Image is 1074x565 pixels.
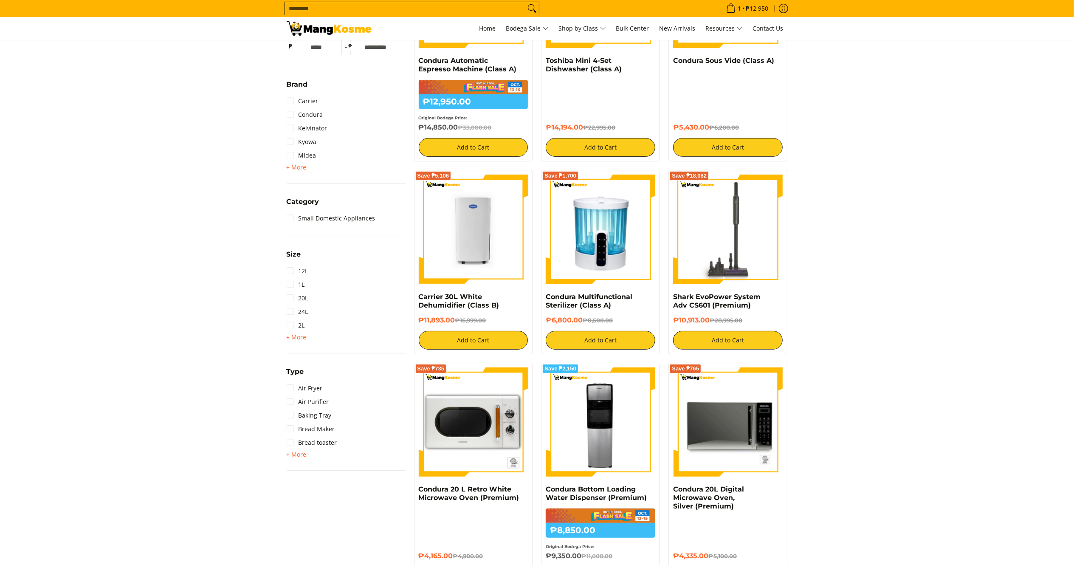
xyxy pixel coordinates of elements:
[287,121,327,135] a: Kelvinator
[419,175,528,284] img: carrier-30-liter-dehumidier-premium-full-view-mang-kosme
[583,317,613,324] del: ₱8,500.00
[287,305,308,319] a: 24L
[724,4,771,13] span: •
[419,316,528,325] h6: ₱11,893.00
[287,264,308,278] a: 12L
[287,422,335,436] a: Bread Maker
[419,56,517,73] a: Condura Automatic Espresso Machine (Class A)
[287,135,317,149] a: Kyowa
[673,485,744,510] a: Condura 20L Digital Microwave Oven, Silver (Premium)
[506,23,549,34] span: Bodega Sale
[287,251,301,264] summary: Open
[287,198,319,212] summary: Open
[453,553,483,559] del: ₱4,900.00
[287,94,319,108] a: Carrier
[702,17,747,40] a: Resources
[616,24,649,32] span: Bulk Center
[673,123,783,132] h6: ₱5,430.00
[546,138,655,157] button: Add to Cart
[546,175,655,284] img: Condura Multifunctional Sterilizer (Class A)
[287,81,308,94] summary: Open
[419,293,499,309] a: Carrier 30L White Dehumidifier (Class B)
[287,368,304,375] span: Type
[287,198,319,205] span: Category
[546,293,632,309] a: Condura Multifunctional Sterilizer (Class A)
[287,319,305,332] a: 2L
[287,449,307,460] summary: Open
[287,108,323,121] a: Condura
[749,17,788,40] a: Contact Us
[419,116,468,120] small: Original Bodega Price:
[287,149,316,162] a: Midea
[672,173,707,178] span: Save ₱18,082
[417,366,445,371] span: Save ₱735
[287,42,295,51] span: ₱
[346,42,355,51] span: ₱
[419,123,528,132] h6: ₱14,850.00
[673,316,783,325] h6: ₱10,913.00
[706,23,743,34] span: Resources
[559,23,606,34] span: Shop by Class
[544,366,576,371] span: Save ₱2,150
[287,409,332,422] a: Baking Tray
[287,436,337,449] a: Bread toaster
[419,331,528,350] button: Add to Cart
[287,251,301,258] span: Size
[612,17,654,40] a: Bulk Center
[546,316,655,325] h6: ₱6,800.00
[673,331,783,350] button: Add to Cart
[287,368,304,381] summary: Open
[287,164,307,171] span: + More
[458,124,492,131] del: ₱33,000.00
[546,123,655,132] h6: ₱14,194.00
[417,173,449,178] span: Save ₱5,106
[419,367,528,477] img: condura-vintage-style-20-liter-micowave-oven-with-icc-sticker-class-a-full-front-view-mang-kosme
[708,553,737,559] del: ₱5,100.00
[737,6,743,11] span: 1
[546,331,655,350] button: Add to Cart
[660,24,696,32] span: New Arrivals
[753,24,784,32] span: Contact Us
[583,124,615,131] del: ₱22,995.00
[287,278,305,291] a: 1L
[287,81,308,88] span: Brand
[546,552,655,560] h6: ₱9,350.00
[502,17,553,40] a: Bodega Sale
[475,17,500,40] a: Home
[287,381,323,395] a: Air Fryer
[655,17,700,40] a: New Arrivals
[287,291,308,305] a: 20L
[673,138,783,157] button: Add to Cart
[287,21,372,36] img: Small Appliances l Mang Kosme: Home Appliances Warehouse Sale
[380,17,788,40] nav: Main Menu
[287,332,307,342] summary: Open
[479,24,496,32] span: Home
[287,334,307,341] span: + More
[673,552,783,560] h6: ₱4,335.00
[745,6,770,11] span: ₱12,950
[673,175,783,284] img: shark-evopower-wireless-vacuum-full-view-mang-kosme
[546,523,655,538] h6: ₱8,850.00
[673,293,761,309] a: Shark EvoPower System Adv CS601 (Premium)
[419,138,528,157] button: Add to Cart
[673,56,774,65] a: Condura Sous Vide (Class A)
[709,124,739,131] del: ₱6,200.00
[287,451,307,458] span: + More
[419,94,528,109] h6: ₱12,950.00
[455,317,486,324] del: ₱16,999.00
[546,56,622,73] a: Toshiba Mini 4-Set Dishwasher (Class A)
[546,367,655,477] img: Condura Bottom Loading Water Dispenser (Premium)
[546,485,647,502] a: Condura Bottom Loading Water Dispenser (Premium)
[287,162,307,172] summary: Open
[419,485,519,502] a: Condura 20 L Retro White Microwave Oven (Premium)
[555,17,610,40] a: Shop by Class
[525,2,539,15] button: Search
[546,544,595,549] small: Original Bodega Price:
[287,212,375,225] a: Small Domestic Appliances
[544,173,576,178] span: Save ₱1,700
[419,552,528,560] h6: ₱4,165.00
[673,367,783,477] img: 20-liter-digital-microwave-oven-silver-full-front-view-mang-kosme
[581,553,612,559] del: ₱11,000.00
